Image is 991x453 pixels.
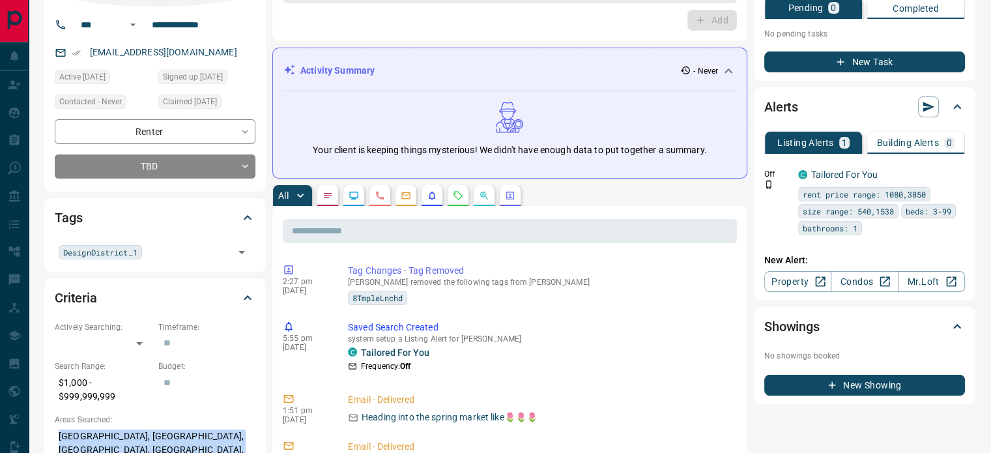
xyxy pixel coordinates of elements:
[831,3,836,12] p: 0
[893,4,939,13] p: Completed
[158,95,255,113] div: Fri Mar 04 2022
[72,48,81,57] svg: Email Verified
[90,47,237,57] a: [EMAIL_ADDRESS][DOMAIN_NAME]
[947,138,952,147] p: 0
[348,393,732,407] p: Email - Delivered
[163,70,223,83] span: Signed up [DATE]
[348,264,732,278] p: Tag Changes - Tag Removed
[361,347,429,358] a: Tailored For You
[55,154,255,179] div: TBD
[158,70,255,88] div: Fri Mar 04 2022
[349,190,359,201] svg: Lead Browsing Activity
[300,64,375,78] p: Activity Summary
[59,70,106,83] span: Active [DATE]
[877,138,939,147] p: Building Alerts
[278,191,289,200] p: All
[803,188,926,201] span: rent price range: 1080,3850
[401,190,411,201] svg: Emails
[764,51,965,72] button: New Task
[283,59,736,83] div: Activity Summary- Never
[842,138,847,147] p: 1
[55,287,97,308] h2: Criteria
[55,282,255,314] div: Criteria
[352,291,403,304] span: 8TmpleLnchd
[283,286,328,295] p: [DATE]
[233,243,251,261] button: Open
[764,375,965,396] button: New Showing
[764,316,820,337] h2: Showings
[831,271,898,292] a: Condos
[505,190,515,201] svg: Agent Actions
[283,334,328,343] p: 5:55 pm
[283,343,328,352] p: [DATE]
[55,207,82,228] h2: Tags
[158,321,255,333] p: Timeframe:
[764,168,790,180] p: Off
[764,180,773,189] svg: Push Notification Only
[811,169,878,180] a: Tailored For You
[764,96,798,117] h2: Alerts
[55,321,152,333] p: Actively Searching:
[375,190,385,201] svg: Calls
[764,271,831,292] a: Property
[313,143,706,157] p: Your client is keeping things mysterious! We didn't have enough data to put together a summary.
[764,24,965,44] p: No pending tasks
[361,360,410,372] p: Frequency:
[427,190,437,201] svg: Listing Alerts
[788,3,823,12] p: Pending
[764,91,965,123] div: Alerts
[453,190,463,201] svg: Requests
[283,406,328,415] p: 1:51 pm
[898,271,965,292] a: Mr.Loft
[55,202,255,233] div: Tags
[348,347,357,357] div: condos.ca
[803,205,894,218] span: size range: 540,1538
[163,95,217,108] span: Claimed [DATE]
[55,372,152,407] p: $1,000 - $999,999,999
[803,222,857,235] span: bathrooms: 1
[125,17,141,33] button: Open
[55,360,152,372] p: Search Range:
[55,70,152,88] div: Fri Mar 04 2022
[283,277,328,286] p: 2:27 pm
[906,205,951,218] span: beds: 3-99
[348,334,732,343] p: system setup a Listing Alert for [PERSON_NAME]
[479,190,489,201] svg: Opportunities
[764,254,965,267] p: New Alert:
[764,350,965,362] p: No showings booked
[798,170,807,179] div: condos.ca
[348,321,732,334] p: Saved Search Created
[283,415,328,424] p: [DATE]
[777,138,834,147] p: Listing Alerts
[693,65,718,77] p: - Never
[63,246,137,259] span: DesignDistrict_1
[55,119,255,143] div: Renter
[362,411,538,424] p: Heading into the spring market like🌷🌷🌷
[59,95,122,108] span: Contacted - Never
[764,311,965,342] div: Showings
[55,414,255,426] p: Areas Searched:
[348,278,732,287] p: [PERSON_NAME] removed the following tags from [PERSON_NAME]
[158,360,255,372] p: Budget:
[323,190,333,201] svg: Notes
[400,362,410,371] strong: Off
